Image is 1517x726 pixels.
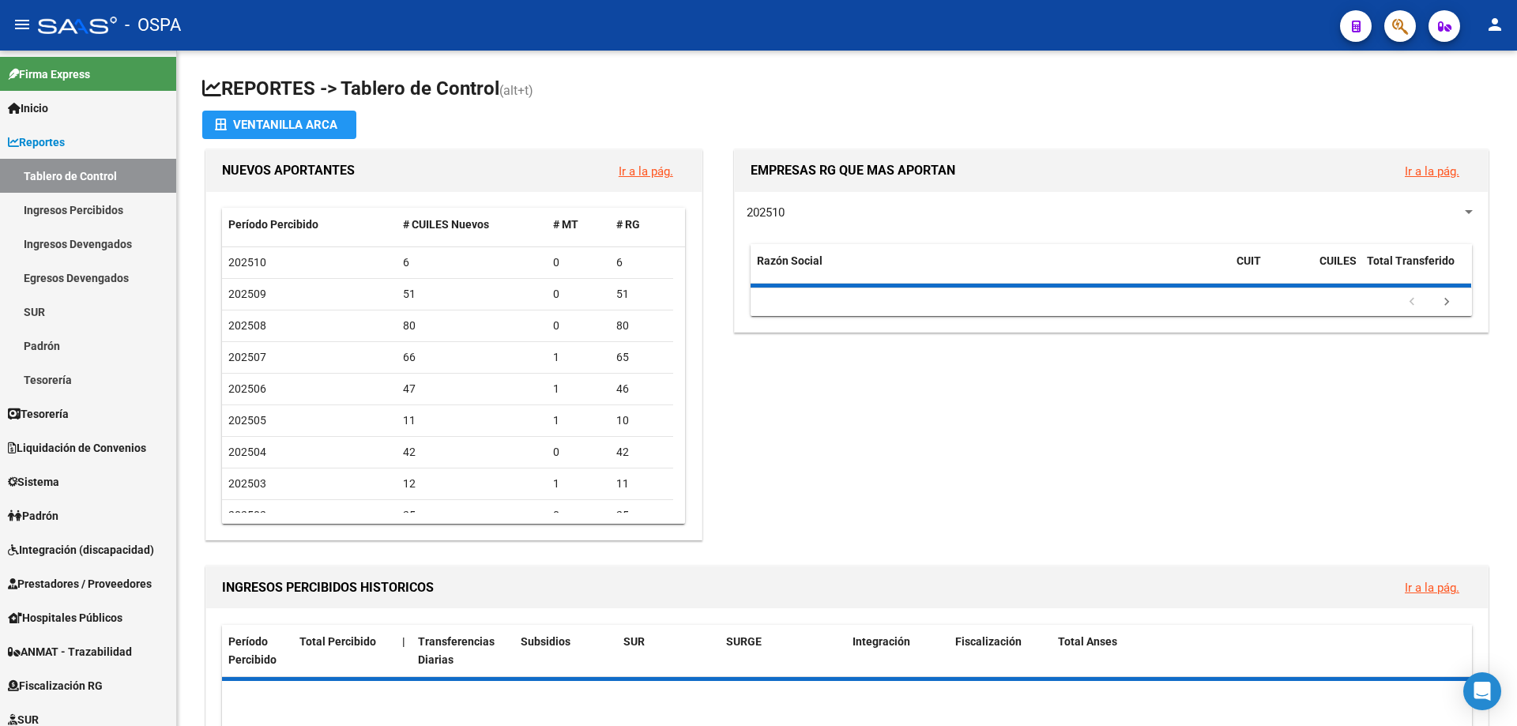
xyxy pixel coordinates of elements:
[619,164,673,179] a: Ir a la pág.
[228,414,266,427] span: 202505
[228,351,266,363] span: 202507
[403,218,489,231] span: # CUILES Nuevos
[616,443,667,461] div: 42
[514,625,617,677] datatable-header-cell: Subsidios
[1319,254,1357,267] span: CUILES
[8,643,132,660] span: ANMAT - Trazabilidad
[125,8,181,43] span: - OSPA
[8,473,59,491] span: Sistema
[616,475,667,493] div: 11
[228,635,277,666] span: Período Percibido
[553,218,578,231] span: # MT
[553,475,604,493] div: 1
[720,625,846,677] datatable-header-cell: SURGE
[617,625,720,677] datatable-header-cell: SUR
[1485,15,1504,34] mat-icon: person
[403,348,541,367] div: 66
[751,163,955,178] span: EMPRESAS RG QUE MAS APORTAN
[8,507,58,525] span: Padrón
[403,412,541,430] div: 11
[228,477,266,490] span: 202503
[623,635,645,648] span: SUR
[403,254,541,272] div: 6
[228,509,266,521] span: 202502
[8,66,90,83] span: Firma Express
[8,100,48,117] span: Inicio
[1463,672,1501,710] div: Open Intercom Messenger
[1313,244,1361,296] datatable-header-cell: CUILES
[228,319,266,332] span: 202508
[1230,244,1313,296] datatable-header-cell: CUIT
[553,254,604,272] div: 0
[402,635,405,648] span: |
[846,625,949,677] datatable-header-cell: Integración
[616,285,667,303] div: 51
[616,412,667,430] div: 10
[222,208,397,242] datatable-header-cell: Período Percibido
[553,506,604,525] div: 0
[521,635,570,648] span: Subsidios
[1237,254,1261,267] span: CUIT
[397,208,548,242] datatable-header-cell: # CUILES Nuevos
[403,317,541,335] div: 80
[616,380,667,398] div: 46
[747,205,785,220] span: 202510
[8,405,69,423] span: Tesorería
[1052,625,1459,677] datatable-header-cell: Total Anses
[1397,294,1427,311] a: go to previous page
[553,412,604,430] div: 1
[228,218,318,231] span: Período Percibido
[8,541,154,559] span: Integración (discapacidad)
[215,111,344,139] div: Ventanilla ARCA
[8,609,122,626] span: Hospitales Públicos
[1058,635,1117,648] span: Total Anses
[418,635,495,666] span: Transferencias Diarias
[616,317,667,335] div: 80
[222,625,293,677] datatable-header-cell: Período Percibido
[1432,294,1462,311] a: go to next page
[403,475,541,493] div: 12
[553,285,604,303] div: 0
[13,15,32,34] mat-icon: menu
[553,380,604,398] div: 1
[757,254,822,267] span: Razón Social
[222,163,355,178] span: NUEVOS APORTANTES
[403,443,541,461] div: 42
[403,285,541,303] div: 51
[606,156,686,186] button: Ir a la pág.
[949,625,1052,677] datatable-header-cell: Fiscalización
[8,575,152,592] span: Prestadores / Proveedores
[8,134,65,151] span: Reportes
[228,382,266,395] span: 202506
[751,244,1230,296] datatable-header-cell: Razón Social
[547,208,610,242] datatable-header-cell: # MT
[1367,254,1455,267] span: Total Transferido
[396,625,412,677] datatable-header-cell: |
[228,288,266,300] span: 202509
[1405,581,1459,595] a: Ir a la pág.
[1405,164,1459,179] a: Ir a la pág.
[412,625,514,677] datatable-header-cell: Transferencias Diarias
[853,635,910,648] span: Integración
[202,111,356,139] button: Ventanilla ARCA
[228,446,266,458] span: 202504
[553,443,604,461] div: 0
[1392,156,1472,186] button: Ir a la pág.
[299,635,376,648] span: Total Percibido
[293,625,396,677] datatable-header-cell: Total Percibido
[202,76,1492,103] h1: REPORTES -> Tablero de Control
[726,635,762,648] span: SURGE
[553,317,604,335] div: 0
[610,208,673,242] datatable-header-cell: # RG
[222,580,434,595] span: INGRESOS PERCIBIDOS HISTORICOS
[616,218,640,231] span: # RG
[553,348,604,367] div: 1
[1361,244,1471,296] datatable-header-cell: Total Transferido
[228,256,266,269] span: 202510
[1392,573,1472,602] button: Ir a la pág.
[403,380,541,398] div: 47
[955,635,1022,648] span: Fiscalización
[616,254,667,272] div: 6
[8,677,103,694] span: Fiscalización RG
[499,83,533,98] span: (alt+t)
